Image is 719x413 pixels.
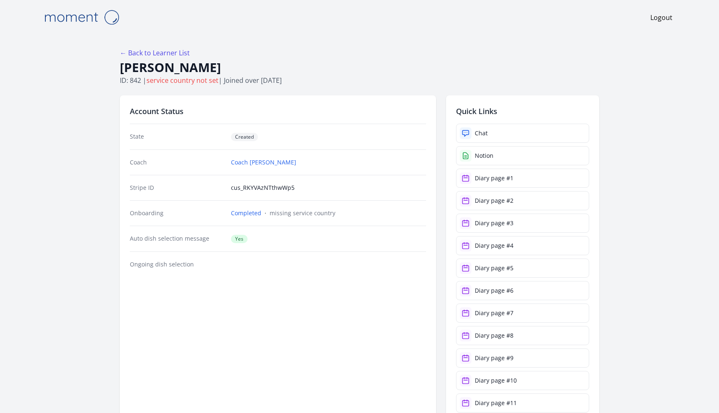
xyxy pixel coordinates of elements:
a: Coach [PERSON_NAME] [231,158,296,167]
div: Diary page #2 [475,197,513,205]
dd: cus_RKYVAzNTthwWp5 [231,184,426,192]
div: Diary page #10 [475,376,517,385]
a: Diary page #6 [456,281,589,300]
a: Diary page #7 [456,304,589,323]
dt: State [130,132,224,141]
a: Diary page #2 [456,191,589,210]
a: Diary page #9 [456,348,589,368]
a: Diary page #4 [456,236,589,255]
p: ID: 842 | | Joined over [DATE] [120,75,599,85]
div: Diary page #7 [475,309,513,317]
h2: Account Status [130,105,426,117]
div: Notion [475,152,493,160]
dt: Auto dish selection message [130,234,224,243]
a: Diary page #11 [456,393,589,413]
div: Diary page #6 [475,286,513,295]
div: Diary page #5 [475,264,513,272]
div: Diary page #1 [475,174,513,182]
img: Moment [40,7,123,28]
span: Created [231,133,258,141]
div: Chat [475,129,488,137]
div: Diary page #11 [475,399,517,407]
a: Diary page #1 [456,169,589,188]
div: Diary page #9 [475,354,513,362]
a: Notion [456,146,589,165]
dt: Stripe ID [130,184,224,192]
span: Yes [231,235,248,243]
a: Logout [650,12,672,22]
a: Diary page #10 [456,371,589,390]
dt: Ongoing dish selection [130,260,224,269]
h2: Quick Links [456,105,589,117]
a: ← Back to Learner List [120,48,190,57]
a: Chat [456,124,589,143]
h1: [PERSON_NAME] [120,60,599,75]
div: Diary page #8 [475,331,513,340]
div: Diary page #4 [475,241,513,250]
span: missing service country [270,209,335,217]
a: Completed [231,209,261,217]
span: · [265,209,266,217]
dt: Coach [130,158,224,167]
a: Diary page #3 [456,214,589,233]
dt: Onboarding [130,209,224,217]
a: Diary page #5 [456,259,589,278]
span: service country not set [146,76,218,85]
div: Diary page #3 [475,219,513,227]
a: Diary page #8 [456,326,589,345]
